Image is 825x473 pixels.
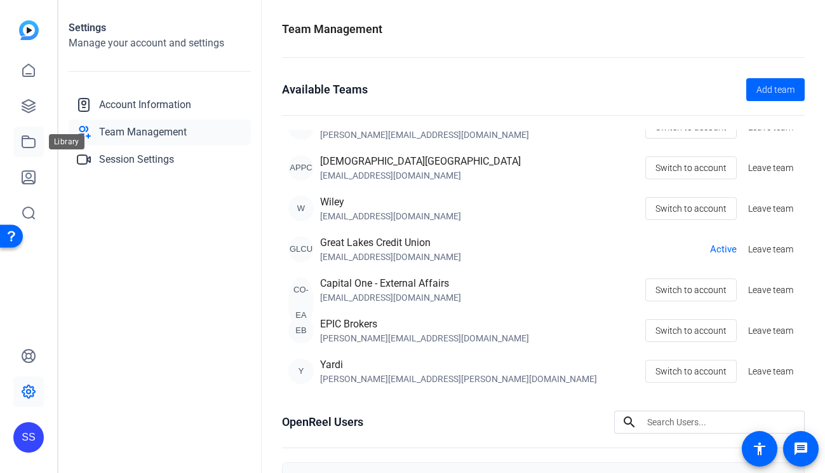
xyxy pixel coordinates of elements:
button: Switch to account [645,197,737,220]
button: Leave team [743,156,798,179]
div: CO-EA [288,277,314,328]
div: W [288,196,314,221]
div: [PERSON_NAME][EMAIL_ADDRESS][DOMAIN_NAME] [320,332,529,345]
div: [EMAIL_ADDRESS][DOMAIN_NAME] [320,169,521,182]
span: Leave team [748,243,793,256]
span: Switch to account [655,278,727,302]
button: Switch to account [645,360,737,383]
span: Account Information [99,97,191,113]
div: Y [288,359,314,384]
span: Leave team [748,324,793,338]
mat-icon: accessibility [752,441,767,456]
h2: Manage your account and settings [69,36,251,51]
span: Add team [756,83,795,97]
div: [PERSON_NAME][EMAIL_ADDRESS][DOMAIN_NAME] [320,128,529,141]
h1: OpenReel Users [282,413,363,431]
button: Add team [746,78,805,101]
div: [EMAIL_ADDRESS][DOMAIN_NAME] [320,291,461,304]
span: Leave team [748,161,793,175]
div: Library [49,134,84,149]
div: Capital One - External Affairs [320,276,461,291]
div: [PERSON_NAME][EMAIL_ADDRESS][PERSON_NAME][DOMAIN_NAME] [320,373,597,385]
button: Leave team [743,116,798,139]
a: Account Information [69,92,251,118]
span: Session Settings [99,152,174,167]
span: Switch to account [655,156,727,180]
div: Wiley [320,195,461,210]
div: [EMAIL_ADDRESS][DOMAIN_NAME] [320,210,461,223]
div: [EMAIL_ADDRESS][DOMAIN_NAME] [320,250,461,263]
span: Active [710,242,737,257]
div: Yardi [320,357,597,373]
button: Switch to account [645,278,737,301]
span: Switch to account [655,359,727,383]
div: EPIC Brokers [320,317,529,332]
h1: Settings [69,20,251,36]
button: Leave team [743,360,798,383]
mat-icon: message [793,441,808,456]
input: Search Users... [647,415,795,430]
img: blue-gradient.svg [19,20,39,40]
div: Great Lakes Credit Union [320,235,461,250]
span: Team Management [99,125,187,140]
button: Leave team [743,238,798,261]
h1: Team Management [282,20,382,38]
div: EB [288,318,314,343]
button: Leave team [743,278,798,301]
button: Switch to account [645,156,737,179]
mat-icon: search [614,415,645,430]
span: Switch to account [655,196,727,221]
div: SS [13,422,44,453]
span: Leave team [748,365,793,378]
button: Switch to account [645,319,737,342]
h1: Available Teams [282,81,368,99]
span: Leave team [748,284,793,297]
button: Leave team [743,319,798,342]
div: [DEMOGRAPHIC_DATA][GEOGRAPHIC_DATA] [320,154,521,169]
a: Session Settings [69,147,251,172]
button: Leave team [743,197,798,220]
div: APPC [288,155,314,181]
div: GLCU [288,236,314,262]
a: Team Management [69,120,251,145]
button: Switch to account [645,116,737,139]
span: Switch to account [655,319,727,343]
span: Leave team [748,202,793,216]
